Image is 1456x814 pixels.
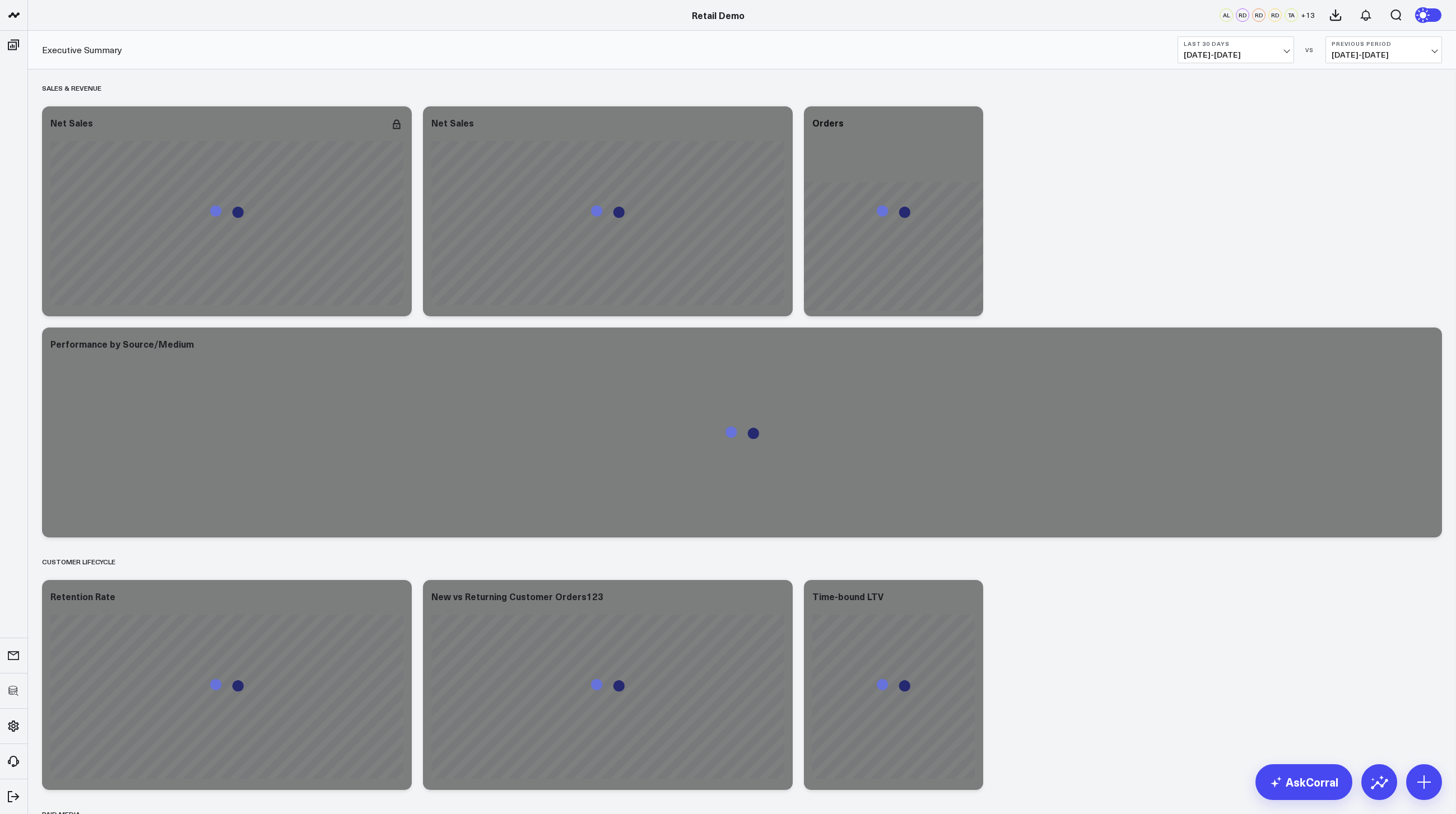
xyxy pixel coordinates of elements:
button: Previous Period[DATE]-[DATE] [1325,36,1442,63]
div: Net Sales [431,116,474,129]
a: Executive Summary [42,44,122,56]
button: Last 30 Days[DATE]-[DATE] [1178,36,1294,63]
div: RD [1236,8,1249,22]
span: + 13 [1301,11,1315,19]
button: +13 [1301,8,1315,22]
div: Net Sales [50,116,93,129]
div: TA [1285,8,1298,22]
div: Performance by Source/Medium [50,338,194,350]
b: Previous Period [1332,40,1436,47]
div: New vs Returning Customer Orders123 [431,590,603,602]
a: Retail Demo [692,9,745,21]
div: Orders [812,116,844,129]
span: [DATE] - [DATE] [1184,50,1288,59]
span: [DATE] - [DATE] [1332,50,1436,59]
div: Retention Rate [50,590,115,602]
div: Customer Lifecycle [42,549,115,574]
a: AskCorral [1255,764,1352,800]
div: VS [1300,46,1320,53]
div: Sales & Revenue [42,75,101,101]
b: Last 30 Days [1184,40,1288,47]
div: RD [1252,8,1266,22]
div: Time-bound LTV [812,590,883,602]
div: RD [1268,8,1282,22]
div: AL [1220,8,1233,22]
